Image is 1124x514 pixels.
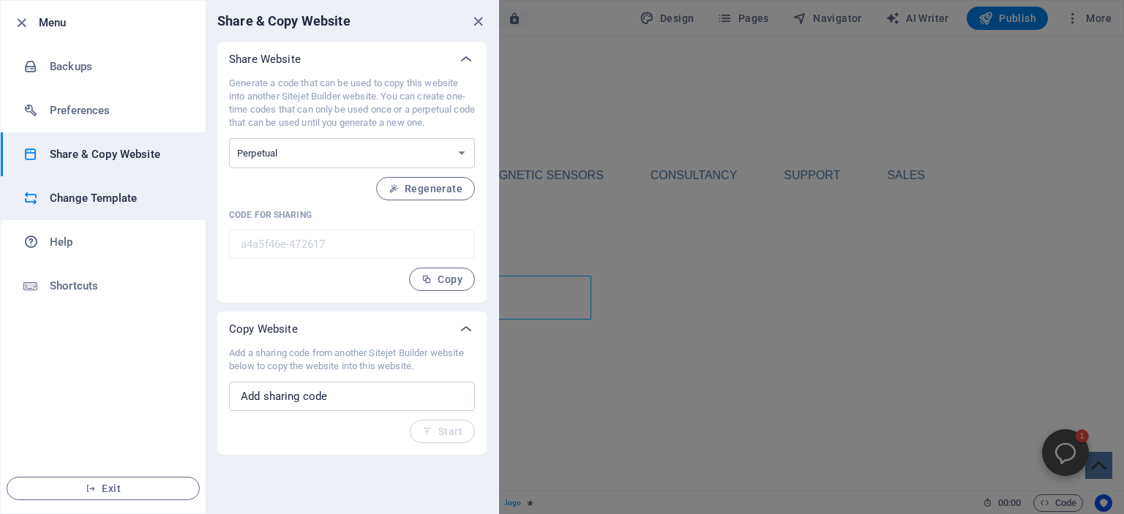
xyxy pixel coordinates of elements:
[421,273,462,285] span: Copy
[1,220,206,264] a: Help
[983,393,1030,439] button: Open chatbot window
[50,102,185,119] h6: Preferences
[217,311,487,347] div: Copy Website
[229,322,298,336] p: Copy Website
[229,382,475,411] input: Add sharing code
[469,12,487,30] button: close
[409,268,475,291] button: Copy
[229,52,301,67] p: Share Website
[217,12,351,30] h6: Share & Copy Website
[229,77,475,129] p: Generate a code that can be used to copy this website into another Sitejet Builder website. You c...
[50,58,185,75] h6: Backups
[7,477,200,500] button: Exit
[389,183,462,194] span: Regenerate
[229,347,475,373] p: Add a sharing code from another Sitejet Builder website below to copy the website into this website.
[50,233,185,251] h6: Help
[50,277,185,295] h6: Shortcuts
[39,14,194,31] h6: Menu
[50,189,185,207] h6: Change Template
[376,177,475,200] button: Regenerate
[229,209,475,221] p: Code for sharing
[217,42,487,77] div: Share Website
[50,145,185,163] h6: Share & Copy Website
[19,483,187,494] span: Exit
